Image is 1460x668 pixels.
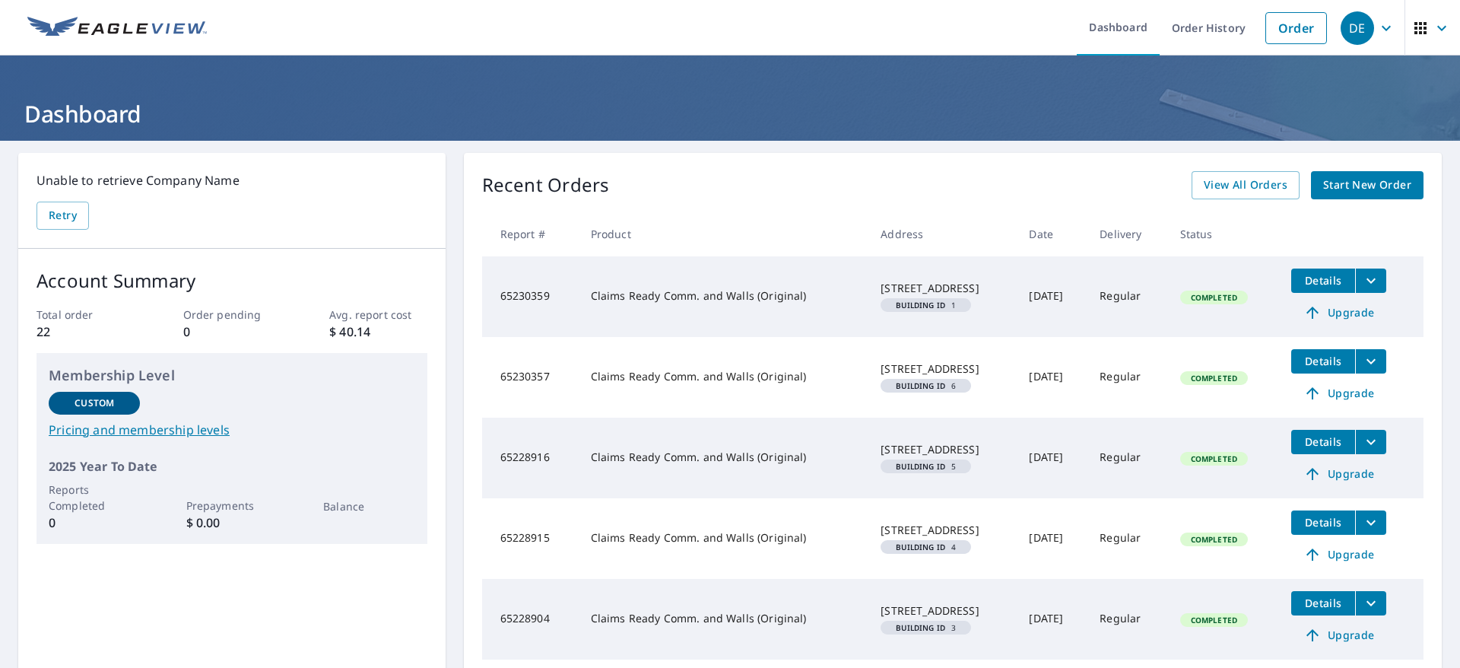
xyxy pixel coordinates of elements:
[323,498,414,514] p: Balance
[482,418,579,498] td: 65228916
[183,323,281,341] p: 0
[1291,511,1355,535] button: detailsBtn-65228915
[36,267,427,294] p: Account Summary
[1291,542,1386,567] a: Upgrade
[1182,453,1246,464] span: Completed
[1291,381,1386,406] a: Upgrade
[896,301,945,309] em: Building ID
[1017,579,1087,660] td: [DATE]
[36,323,134,341] p: 22
[579,498,869,579] td: Claims Ready Comm. and Walls (Original)
[49,365,415,386] p: Membership Level
[1291,349,1355,374] button: detailsBtn-65230357
[1300,515,1346,530] span: Details
[881,361,1005,377] div: [STREET_ADDRESS]
[186,498,278,514] p: Prepayments
[49,482,140,514] p: Reports Completed
[1087,579,1167,660] td: Regular
[896,382,945,390] em: Building ID
[1291,462,1386,486] a: Upgrade
[18,98,1442,129] h1: Dashboard
[881,603,1005,619] div: [STREET_ADDRESS]
[1300,384,1377,402] span: Upgrade
[49,457,415,476] p: 2025 Year To Date
[887,543,965,551] span: 4
[579,418,869,498] td: Claims Ready Comm. and Walls (Original)
[482,579,579,660] td: 65228904
[896,463,945,470] em: Building ID
[868,212,1017,256] th: Address
[579,256,869,337] td: Claims Ready Comm. and Walls (Original)
[183,307,281,323] p: Order pending
[27,17,207,40] img: EV Logo
[1291,623,1386,647] a: Upgrade
[1291,269,1355,293] button: detailsBtn-65230359
[1300,434,1346,449] span: Details
[887,463,965,470] span: 5
[1087,498,1167,579] td: Regular
[1300,354,1346,368] span: Details
[186,514,278,532] p: $ 0.00
[329,323,427,341] p: $ 40.14
[1204,176,1287,195] span: View All Orders
[482,498,579,579] td: 65228915
[49,206,77,225] span: Retry
[579,337,869,418] td: Claims Ready Comm. and Walls (Original)
[1355,430,1386,454] button: filesDropdownBtn-65228916
[1087,418,1167,498] td: Regular
[1300,546,1377,564] span: Upgrade
[579,212,869,256] th: Product
[36,307,134,323] p: Total order
[1300,626,1377,644] span: Upgrade
[1192,171,1300,199] a: View All Orders
[49,514,140,532] p: 0
[1017,256,1087,337] td: [DATE]
[1017,212,1087,256] th: Date
[36,202,89,230] button: Retry
[1355,511,1386,535] button: filesDropdownBtn-65228915
[482,256,579,337] td: 65230359
[881,281,1005,296] div: [STREET_ADDRESS]
[1017,418,1087,498] td: [DATE]
[1182,534,1246,545] span: Completed
[1300,273,1346,288] span: Details
[1017,498,1087,579] td: [DATE]
[1168,212,1280,256] th: Status
[1355,591,1386,616] button: filesDropdownBtn-65228904
[482,212,579,256] th: Report #
[887,624,965,631] span: 3
[1265,12,1327,44] a: Order
[1355,269,1386,293] button: filesDropdownBtn-65230359
[1323,176,1411,195] span: Start New Order
[482,337,579,418] td: 65230357
[1182,292,1246,303] span: Completed
[881,442,1005,457] div: [STREET_ADDRESS]
[75,396,114,410] p: Custom
[1300,596,1346,610] span: Details
[881,523,1005,538] div: [STREET_ADDRESS]
[1311,171,1423,199] a: Start New Order
[1017,337,1087,418] td: [DATE]
[36,171,427,189] p: Unable to retrieve Company Name
[1291,301,1386,325] a: Upgrade
[1291,430,1355,454] button: detailsBtn-65228916
[1087,212,1167,256] th: Delivery
[1291,591,1355,616] button: detailsBtn-65228904
[482,171,610,199] p: Recent Orders
[49,421,415,439] a: Pricing and membership levels
[1300,304,1377,322] span: Upgrade
[329,307,427,323] p: Avg. report cost
[896,624,945,631] em: Building ID
[1087,256,1167,337] td: Regular
[887,301,965,309] span: 1
[887,382,965,390] span: 6
[1355,349,1386,374] button: filesDropdownBtn-65230357
[1300,465,1377,483] span: Upgrade
[1087,337,1167,418] td: Regular
[1341,11,1374,45] div: DE
[1182,373,1246,383] span: Completed
[896,543,945,551] em: Building ID
[1182,615,1246,625] span: Completed
[579,579,869,660] td: Claims Ready Comm. and Walls (Original)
